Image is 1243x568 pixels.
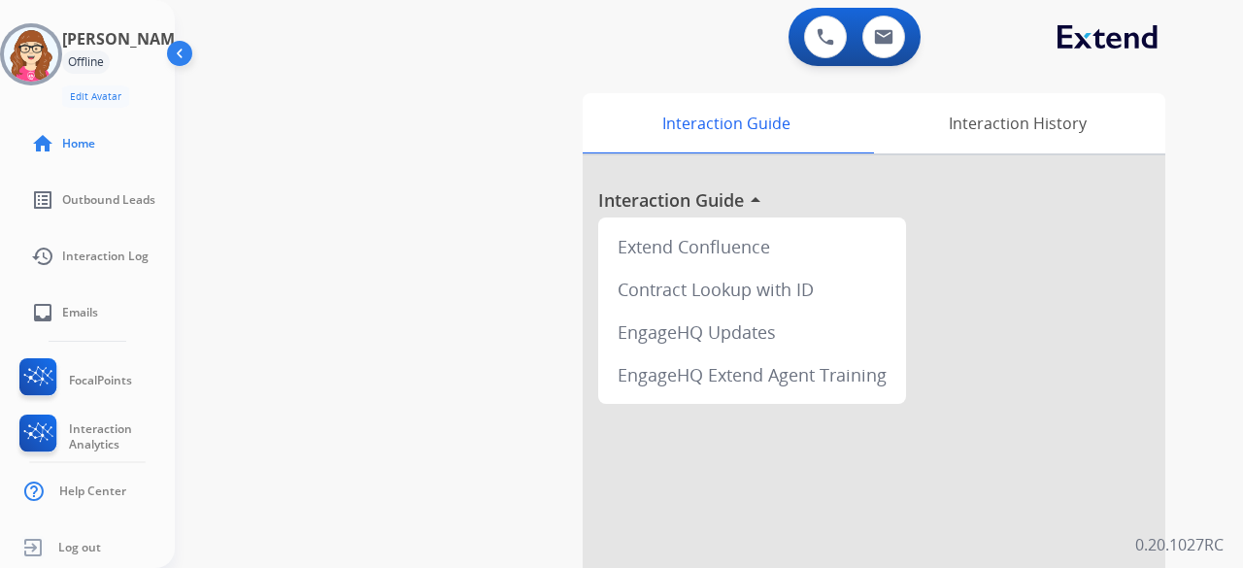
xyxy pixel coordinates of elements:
button: Edit Avatar [62,85,129,108]
span: Outbound Leads [62,192,155,208]
div: Extend Confluence [606,225,898,268]
mat-icon: list_alt [31,188,54,212]
span: Interaction Analytics [69,421,175,452]
a: Interaction Analytics [16,415,175,459]
span: Help Center [59,484,126,499]
img: avatar [4,27,58,82]
div: EngageHQ Extend Agent Training [606,353,898,396]
div: Interaction Guide [583,93,869,153]
h3: [PERSON_NAME] [62,27,188,50]
mat-icon: home [31,132,54,155]
span: Log out [58,540,101,555]
span: Emails [62,305,98,320]
mat-icon: inbox [31,301,54,324]
div: Contract Lookup with ID [606,268,898,311]
div: EngageHQ Updates [606,311,898,353]
mat-icon: history [31,245,54,268]
a: FocalPoints [16,358,132,403]
span: Interaction Log [62,249,149,264]
p: 0.20.1027RC [1135,533,1224,556]
div: Interaction History [869,93,1165,153]
span: FocalPoints [69,373,132,388]
div: Offline [62,50,110,74]
span: Home [62,136,95,151]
